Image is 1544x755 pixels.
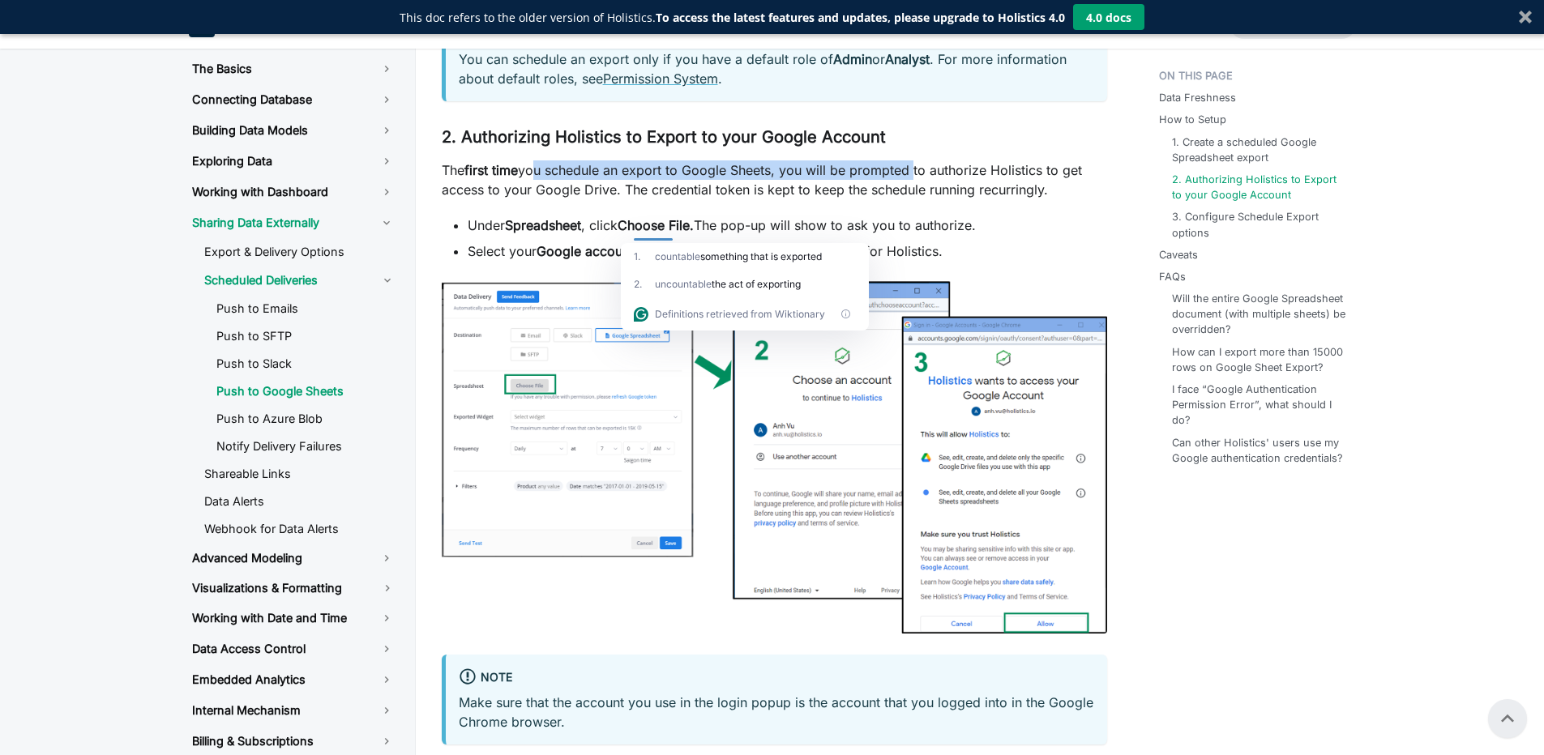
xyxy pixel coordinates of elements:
a: I face “Google Authentication Permission Error”, what should I do? [1172,382,1346,429]
strong: To access the latest features and updates, please upgrade to Holistics 4.0 [656,10,1065,25]
a: Working with Dashboard [179,178,408,206]
strong: Google account [537,243,634,259]
p: You can schedule an export only if you have a default role of or . For more information about def... [459,49,1094,88]
p: The you schedule an export to Google Sheets, you will be prompted to authorize Holistics to get a... [442,160,1107,199]
h3: 2. Authorizing Holistics to Export to your Google Account [442,127,1107,147]
a: Embedded Analytics [179,666,408,693]
a: Advanced Modeling [179,544,408,572]
a: Data Alerts [191,489,408,514]
a: FAQs [1159,269,1186,284]
button: Scroll back to top [1488,699,1527,738]
img: step2.png [442,277,1107,633]
a: Exploring Data [179,147,408,175]
a: Permission System [603,70,718,87]
a: Caveats [1159,247,1198,262]
p: This doc refers to the older version of Holistics. [400,9,1065,26]
a: Data Freshness [1159,90,1236,105]
div: This doc refers to the older version of Holistics.To access the latest features and updates, plea... [400,9,1065,26]
li: Under , click The pop-up will show to ask you to authorize. [468,215,1107,235]
a: Building Data Models [179,117,408,144]
button: Toggle the collapsible sidebar category 'Scheduled Deliveries' [367,267,408,293]
li: Select your and click on to grant permission for Holistics. [468,241,1107,261]
a: Sharing Data Externally [179,209,408,237]
a: 2. Authorizing Holistics to Export to your Google Account [1172,172,1346,203]
a: Scheduled Deliveries [191,267,367,293]
div: Note [459,668,1094,689]
p: Make sure that the account you use in the login popup is the account that you logged into in the ... [459,693,1094,732]
nav: Docs sidebar [173,49,416,755]
strong: Choose File. [618,217,694,233]
a: How can I export more than 15000 rows on Google Sheet Export? [1172,344,1346,375]
a: Shareable Links [191,462,408,486]
a: Export & Delivery Options [191,240,408,264]
a: HolisticsHolistics Docs (3.0) [189,11,343,37]
a: Push to Emails [203,296,408,321]
strong: Spreadsheet [505,217,581,233]
strong: Analyst [885,51,930,67]
a: Notify Delivery Failures [203,434,408,459]
a: Will the entire Google Spreadsheet document (with multiple sheets) be overridden? [1172,291,1346,338]
a: Push to Azure Blob [203,407,408,431]
strong: first time [464,162,518,178]
a: Internal Mechanism [179,697,408,724]
a: The Basics [179,55,408,83]
button: Toggle the collapsible sidebar category 'Visualizations & Formatting' [367,575,408,601]
button: 4.0 docs [1073,4,1144,30]
a: Data Access Control [179,635,408,663]
a: Push to Google Sheets [203,379,408,403]
a: Working with Date and Time [179,604,408,632]
a: Billing & Subscriptions [179,727,408,755]
a: Push to Slack [203,352,408,376]
a: Push to SFTP [203,324,408,348]
a: Visualizations & Formatting [179,575,367,601]
a: 3. Configure Schedule Export options [1172,209,1346,240]
a: 1. Create a scheduled Google Spreadsheet export [1172,134,1346,165]
strong: Admin [833,51,872,67]
a: Can other Holistics' users use my Google authentication credentials? [1172,435,1346,466]
a: Connecting Database [179,86,408,113]
a: How to Setup [1159,112,1226,127]
a: Webhook for Data Alerts [191,517,408,541]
